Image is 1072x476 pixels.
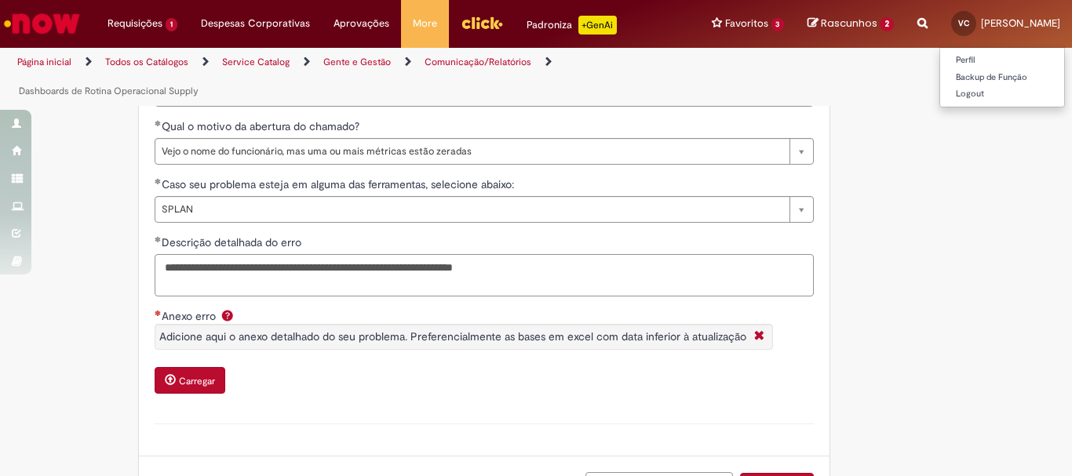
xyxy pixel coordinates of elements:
[880,17,894,31] span: 2
[940,52,1064,69] a: Perfil
[940,69,1064,86] a: Backup de Função
[166,18,177,31] span: 1
[162,309,219,323] span: Anexo erro
[940,85,1064,103] a: Logout
[578,16,617,35] p: +GenAi
[159,329,746,343] span: Adicione aqui o anexo detalhado do seu problema. Preferencialmente as bases em excel com data inf...
[162,197,782,222] span: SPLAN
[821,16,877,31] span: Rascunhos
[461,11,503,35] img: click_logo_yellow_360x200.png
[201,16,310,31] span: Despesas Corporativas
[155,178,162,184] span: Obrigatório Preenchido
[218,309,237,322] span: Ajuda para Anexo erro
[162,177,517,191] span: Caso seu problema esteja em alguma das ferramentas, selecione abaixo:
[2,8,82,39] img: ServiceNow
[222,56,290,68] a: Service Catalog
[725,16,768,31] span: Favoritos
[527,16,617,35] div: Padroniza
[958,18,969,28] span: VC
[155,120,162,126] span: Obrigatório Preenchido
[108,16,162,31] span: Requisições
[771,18,785,31] span: 3
[155,254,814,296] textarea: Descrição detalhada do erro
[19,85,199,97] a: Dashboards de Rotina Operacional Supply
[155,236,162,242] span: Obrigatório Preenchido
[179,375,215,387] small: Carregar
[162,119,363,133] span: Qual o motivo da abertura do chamado?
[334,16,389,31] span: Aprovações
[12,48,703,106] ul: Trilhas de página
[808,16,894,31] a: Rascunhos
[105,56,188,68] a: Todos os Catálogos
[155,367,225,394] button: Carregar anexo de Anexo erro Required
[155,310,162,316] span: Necessários
[323,56,391,68] a: Gente e Gestão
[750,329,768,345] i: Fechar More information Por question_anexo_erro
[413,16,437,31] span: More
[981,16,1060,30] span: [PERSON_NAME]
[17,56,71,68] a: Página inicial
[162,235,304,249] span: Descrição detalhada do erro
[425,56,531,68] a: Comunicação/Relatórios
[162,139,782,164] span: Vejo o nome do funcionário, mas uma ou mais métricas estão zeradas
